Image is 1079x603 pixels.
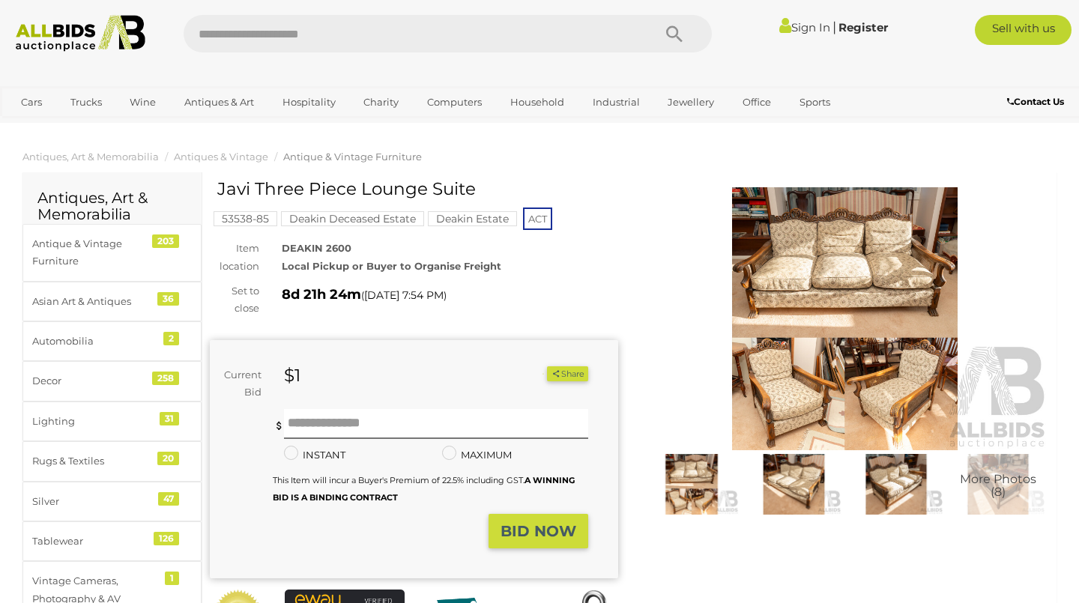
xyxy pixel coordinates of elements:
strong: Local Pickup or Buyer to Organise Freight [282,260,501,272]
a: Antique & Vintage Furniture [283,151,422,163]
img: Javi Three Piece Lounge Suite [644,454,739,515]
div: 203 [152,234,179,248]
a: Office [733,90,781,115]
div: Automobilia [32,333,156,350]
div: 31 [160,412,179,425]
div: Silver [32,493,156,510]
a: Charity [354,90,408,115]
img: Javi Three Piece Lounge Suite [951,454,1045,515]
strong: BID NOW [501,522,576,540]
mark: Deakin Estate [428,211,517,226]
a: Rugs & Textiles 20 [22,441,202,481]
a: Register [838,20,888,34]
a: Antiques & Art [175,90,264,115]
img: Javi Three Piece Lounge Suite [849,454,943,515]
a: Antique & Vintage Furniture 203 [22,224,202,282]
div: 2 [163,332,179,345]
a: Antiques, Art & Memorabilia [22,151,159,163]
a: Contact Us [1007,94,1068,110]
div: 36 [157,292,179,306]
span: [DATE] 7:54 PM [364,288,444,302]
a: Tablewear 126 [22,521,202,561]
a: Computers [417,90,492,115]
strong: 8d 21h 24m [282,286,361,303]
a: Sell with us [975,15,1072,45]
img: Javi Three Piece Lounge Suite [746,454,841,515]
div: 1 [165,572,179,585]
a: More Photos(8) [951,454,1045,515]
a: Hospitality [273,90,345,115]
div: Tablewear [32,533,156,550]
small: This Item will incur a Buyer's Premium of 22.5% including GST. [273,475,575,503]
div: Item location [199,240,270,275]
li: Watch this item [530,366,545,381]
mark: Deakin Deceased Estate [281,211,424,226]
div: 126 [154,532,179,545]
span: More Photos (8) [960,473,1036,499]
a: 53538-85 [214,213,277,225]
a: Sign In [779,20,830,34]
strong: $1 [284,365,300,386]
a: Deakin Estate [428,213,517,225]
span: ( ) [361,289,447,301]
a: Cars [11,90,52,115]
span: ACT [523,207,552,230]
label: INSTANT [284,446,345,464]
a: Wine [120,90,166,115]
div: Decor [32,372,156,390]
div: Set to close [199,282,270,318]
a: Sports [790,90,840,115]
img: Allbids.com.au [8,15,154,52]
strong: DEAKIN 2600 [282,242,351,254]
a: Automobilia 2 [22,321,202,361]
a: Asian Art & Antiques 36 [22,282,202,321]
a: Lighting 31 [22,402,202,441]
a: Silver 47 [22,482,202,521]
div: 47 [158,492,179,506]
mark: 53538-85 [214,211,277,226]
div: Rugs & Textiles [32,452,156,470]
div: 20 [157,452,179,465]
a: Trucks [61,90,112,115]
div: 258 [152,372,179,385]
a: Deakin Deceased Estate [281,213,424,225]
a: Jewellery [658,90,724,115]
h2: Antiques, Art & Memorabilia [37,190,187,222]
a: Household [501,90,574,115]
img: Javi Three Piece Lounge Suite [641,187,1049,450]
h1: Javi Three Piece Lounge Suite [217,180,614,199]
div: Lighting [32,413,156,430]
b: Contact Us [1007,96,1064,107]
a: [GEOGRAPHIC_DATA] [11,115,137,139]
div: Antique & Vintage Furniture [32,235,156,270]
div: Current Bid [210,366,273,402]
button: Search [637,15,712,52]
a: Decor 258 [22,361,202,401]
span: | [832,19,836,35]
button: Share [547,366,588,382]
a: Industrial [583,90,650,115]
div: Asian Art & Antiques [32,293,156,310]
a: Antiques & Vintage [174,151,268,163]
label: MAXIMUM [442,446,512,464]
button: BID NOW [489,514,588,549]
